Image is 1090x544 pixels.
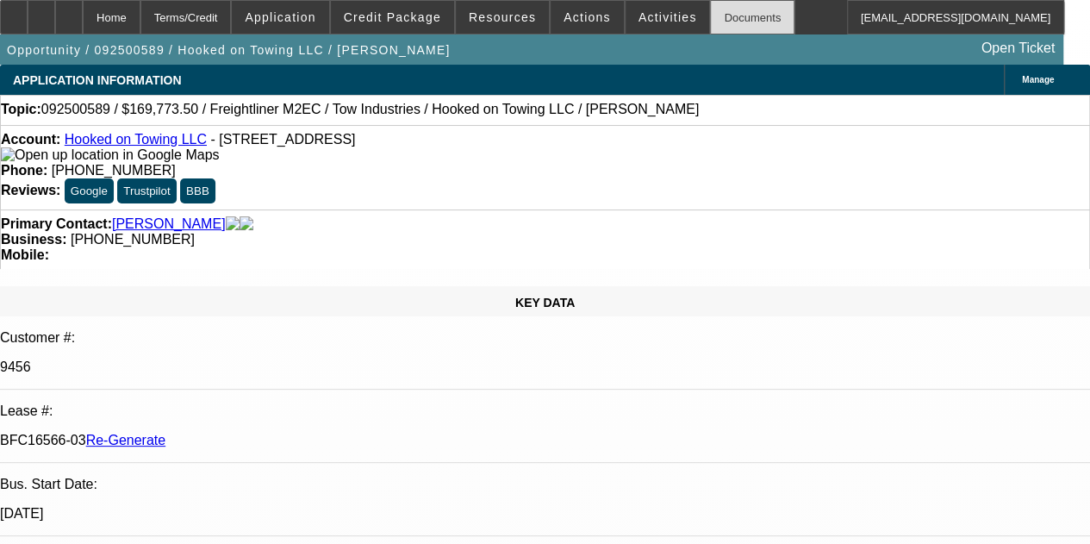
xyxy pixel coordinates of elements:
[515,296,575,310] span: KEY DATA
[1,132,60,147] strong: Account:
[65,178,114,203] button: Google
[1,216,112,232] strong: Primary Contact:
[1,147,219,163] img: Open up location in Google Maps
[41,102,699,117] span: 092500589 / $169,773.50 / Freightliner M2EC / Tow Industries / Hooked on Towing LLC / [PERSON_NAME]
[1,102,41,117] strong: Topic:
[180,178,215,203] button: BBB
[65,132,207,147] a: Hooked on Towing LLC
[331,1,454,34] button: Credit Package
[232,1,328,34] button: Application
[226,216,240,232] img: facebook-icon.png
[86,433,166,447] a: Re-Generate
[469,10,536,24] span: Resources
[456,1,549,34] button: Resources
[551,1,624,34] button: Actions
[240,216,253,232] img: linkedin-icon.png
[1,183,60,197] strong: Reviews:
[626,1,710,34] button: Activities
[975,34,1062,63] a: Open Ticket
[71,232,195,247] span: [PHONE_NUMBER]
[1,232,66,247] strong: Business:
[13,73,181,87] span: APPLICATION INFORMATION
[1,163,47,178] strong: Phone:
[1,147,219,162] a: View Google Maps
[1,247,49,262] strong: Mobile:
[117,178,176,203] button: Trustpilot
[7,43,451,57] span: Opportunity / 092500589 / Hooked on Towing LLC / [PERSON_NAME]
[638,10,697,24] span: Activities
[1022,75,1054,84] span: Manage
[245,10,315,24] span: Application
[210,132,355,147] span: - [STREET_ADDRESS]
[52,163,176,178] span: [PHONE_NUMBER]
[112,216,226,232] a: [PERSON_NAME]
[564,10,611,24] span: Actions
[344,10,441,24] span: Credit Package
